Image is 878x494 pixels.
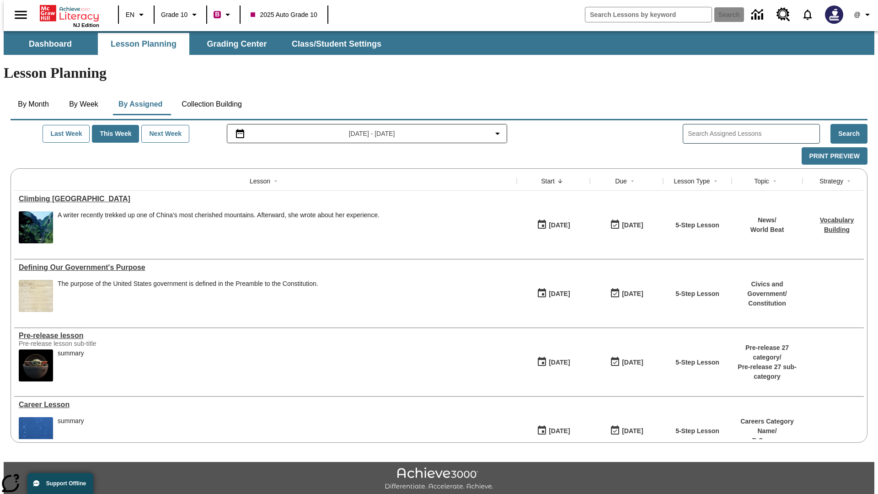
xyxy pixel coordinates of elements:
[607,285,646,302] button: 03/31/26: Last day the lesson can be accessed
[19,332,512,340] div: Pre-release lesson
[157,6,203,23] button: Grade: Grade 10, Select a grade
[61,93,107,115] button: By Week
[769,176,780,187] button: Sort
[754,177,769,186] div: Topic
[736,343,798,362] p: Pre-release 27 category /
[73,22,99,28] span: NJ Edition
[19,280,53,312] img: This historic document written in calligraphic script on aged parchment, is the Preamble of the C...
[58,280,318,288] div: The purpose of the United States government is defined in the Preamble to the Constitution.
[58,211,380,243] div: A writer recently trekked up one of China's most cherished mountains. Afterward, she wrote about ...
[534,422,573,440] button: 01/13/25: First time the lesson was available
[675,426,719,436] p: 5-Step Lesson
[126,10,134,20] span: EN
[819,3,849,27] button: Select a new avatar
[27,473,93,494] button: Support Offline
[627,176,638,187] button: Sort
[534,216,573,234] button: 07/22/25: First time the lesson was available
[736,417,798,436] p: Careers Category Name /
[58,211,380,219] div: A writer recently trekked up one of China's most cherished mountains. Afterward, she wrote about ...
[736,436,798,446] p: B Careers
[215,9,219,20] span: B
[19,401,512,409] a: Career Lesson, Lessons
[58,349,84,357] div: summary
[849,6,878,23] button: Profile/Settings
[19,211,53,243] img: 6000 stone steps to climb Mount Tai in Chinese countryside
[19,332,512,340] a: Pre-release lesson, Lessons
[111,93,170,115] button: By Assigned
[4,64,874,81] h1: Lesson Planning
[607,354,646,371] button: 01/25/26: Last day the lesson can be accessed
[615,177,627,186] div: Due
[19,263,512,272] a: Defining Our Government's Purpose, Lessons
[19,195,512,203] a: Climbing Mount Tai, Lessons
[4,31,874,55] div: SubNavbar
[820,216,854,233] a: Vocabulary Building
[736,279,798,299] p: Civics and Government /
[549,288,570,300] div: [DATE]
[141,125,189,143] button: Next Week
[492,128,503,139] svg: Collapse Date Range Filter
[40,3,99,28] div: Home
[40,4,99,22] a: Home
[843,176,854,187] button: Sort
[58,417,84,449] div: summary
[19,349,53,381] img: hero alt text
[674,177,710,186] div: Lesson Type
[191,33,283,55] button: Grading Center
[549,357,570,368] div: [DATE]
[607,216,646,234] button: 06/30/26: Last day the lesson can be accessed
[549,425,570,437] div: [DATE]
[675,358,719,367] p: 5-Step Lesson
[122,6,151,23] button: Language: EN, Select a language
[825,5,843,24] img: Avatar
[58,280,318,312] div: The purpose of the United States government is defined in the Preamble to the Constitution.
[802,147,867,165] button: Print Preview
[58,349,84,381] div: summary
[830,124,867,144] button: Search
[750,225,784,235] p: World Beat
[58,417,84,425] div: summary
[622,288,643,300] div: [DATE]
[541,177,555,186] div: Start
[174,93,249,115] button: Collection Building
[585,7,712,22] input: search field
[607,422,646,440] button: 01/17/26: Last day the lesson can be accessed
[549,220,570,231] div: [DATE]
[385,467,493,491] img: Achieve3000 Differentiate Accelerate Achieve
[854,10,860,20] span: @
[19,340,156,347] div: Pre-release lesson sub-title
[19,401,512,409] div: Career Lesson
[251,10,317,20] span: 2025 Auto Grade 10
[796,3,819,27] a: Notifications
[270,176,281,187] button: Sort
[161,10,187,20] span: Grade 10
[622,357,643,368] div: [DATE]
[675,220,719,230] p: 5-Step Lesson
[210,6,237,23] button: Boost Class color is violet red. Change class color
[771,2,796,27] a: Resource Center, Will open in new tab
[231,128,503,139] button: Select the date range menu item
[750,215,784,225] p: News /
[250,177,270,186] div: Lesson
[43,125,90,143] button: Last Week
[11,93,56,115] button: By Month
[736,299,798,308] p: Constitution
[746,2,771,27] a: Data Center
[19,195,512,203] div: Climbing Mount Tai
[622,425,643,437] div: [DATE]
[688,127,819,140] input: Search Assigned Lessons
[710,176,721,187] button: Sort
[736,362,798,381] p: Pre-release 27 sub-category
[92,125,139,143] button: This Week
[98,33,189,55] button: Lesson Planning
[19,417,53,449] img: fish
[555,176,566,187] button: Sort
[284,33,389,55] button: Class/Student Settings
[46,480,86,487] span: Support Offline
[19,263,512,272] div: Defining Our Government's Purpose
[534,354,573,371] button: 01/22/25: First time the lesson was available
